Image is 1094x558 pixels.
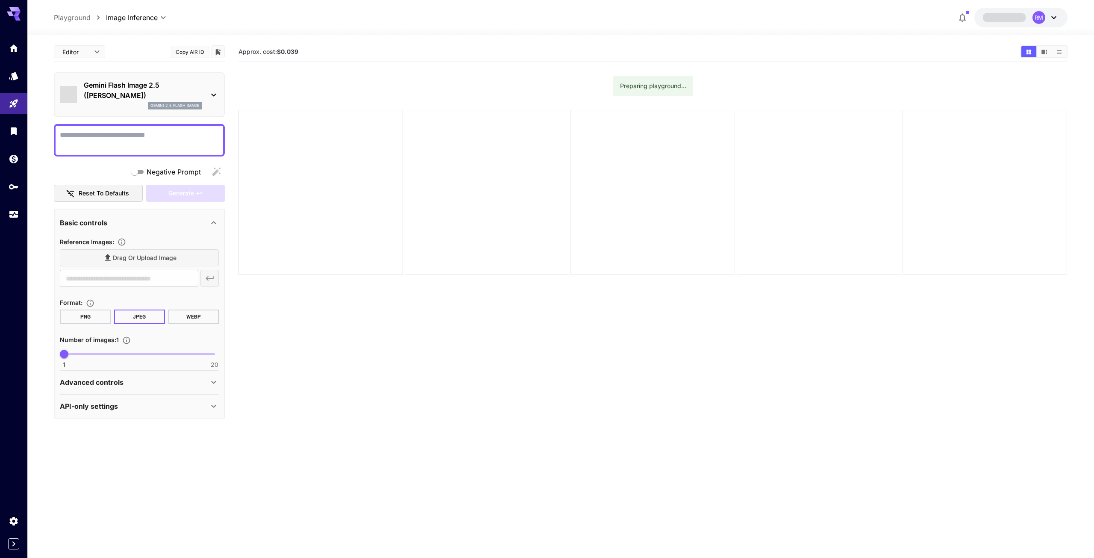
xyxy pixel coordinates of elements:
[1020,45,1068,58] div: Show media in grid viewShow media in video viewShow media in list view
[9,126,19,136] div: Library
[9,209,19,220] div: Usage
[60,299,82,306] span: Format :
[60,213,219,233] div: Basic controls
[60,77,219,113] div: Gemini Flash Image 2.5 ([PERSON_NAME])gemini_2_5_flash_image
[54,12,106,23] nav: breadcrumb
[1037,46,1052,57] button: Show media in video view
[82,299,98,307] button: Choose the file format for the output image.
[974,8,1068,27] button: RM
[119,336,134,345] button: Specify how many images to generate in a single request. Each image generation will be charged se...
[60,336,119,343] span: Number of images : 1
[9,43,19,53] div: Home
[9,98,19,109] div: Playground
[238,48,298,55] span: Approx. cost:
[1032,11,1045,24] div: RM
[9,516,19,526] div: Settings
[63,360,65,369] span: 1
[114,238,129,246] button: Upload a reference image to guide the result. This is needed for Image-to-Image or Inpainting. Su...
[54,12,91,23] a: Playground
[1052,46,1067,57] button: Show media in list view
[211,360,218,369] span: 20
[60,218,107,228] p: Basic controls
[1021,46,1036,57] button: Show media in grid view
[60,401,118,411] p: API-only settings
[60,372,219,393] div: Advanced controls
[171,46,209,58] button: Copy AIR ID
[60,238,114,245] span: Reference Images :
[147,167,201,177] span: Negative Prompt
[168,310,219,324] button: WEBP
[8,538,19,549] button: Expand sidebar
[9,154,19,164] div: Wallet
[60,396,219,416] div: API-only settings
[620,78,686,94] div: Preparing playground...
[60,310,111,324] button: PNG
[62,47,89,56] span: Editor
[150,103,199,109] p: gemini_2_5_flash_image
[277,48,298,55] b: $0.039
[114,310,165,324] button: JPEG
[106,12,158,23] span: Image Inference
[84,80,202,100] p: Gemini Flash Image 2.5 ([PERSON_NAME])
[60,377,124,387] p: Advanced controls
[54,185,143,202] button: Reset to defaults
[9,181,19,192] div: API Keys
[214,47,222,57] button: Add to library
[9,71,19,81] div: Models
